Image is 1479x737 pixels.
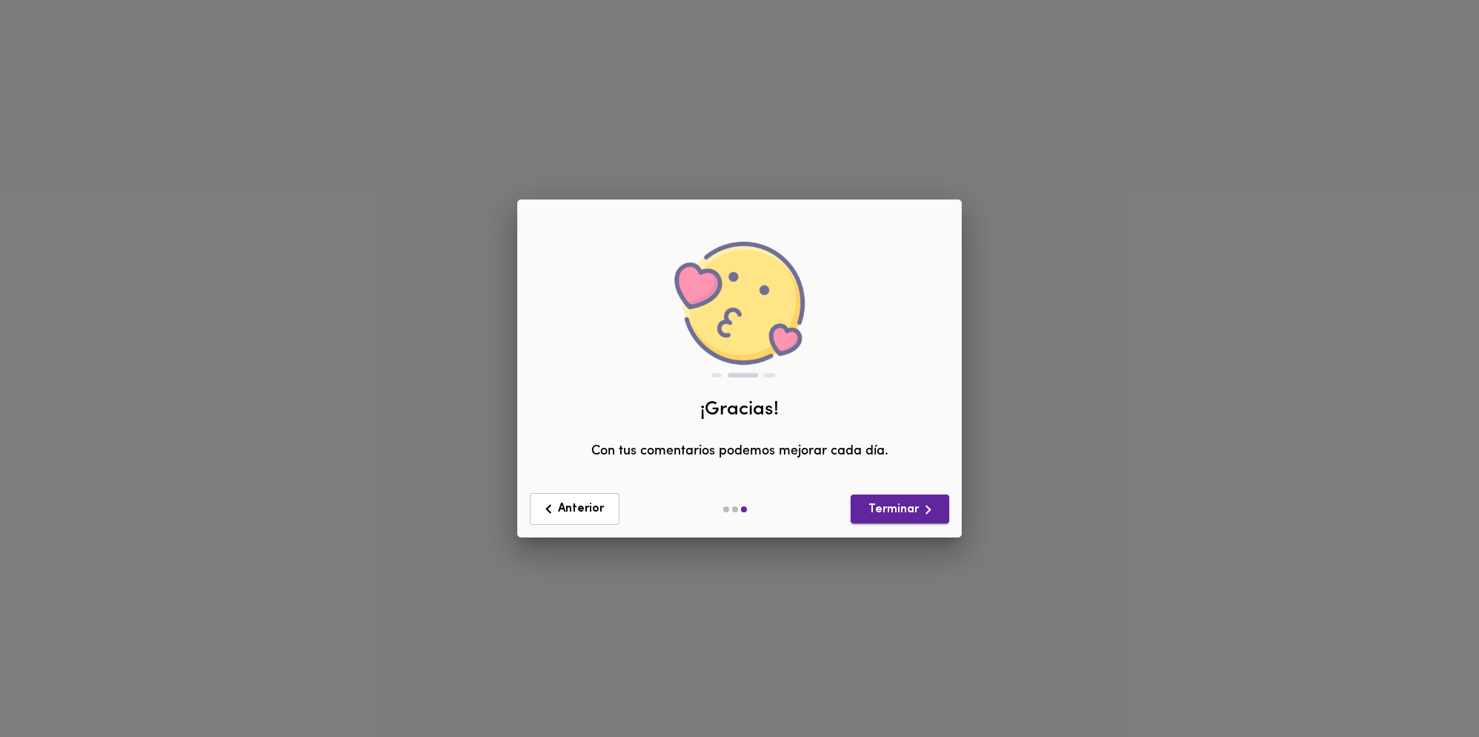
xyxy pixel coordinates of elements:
span: Terminar [863,500,937,519]
div: ¡Gracias! [529,396,950,423]
span: Anterior [539,500,610,518]
iframe: Messagebird Livechat Widget [1393,651,1464,722]
div: Con tus comentarios podemos mejorar cada día. [529,204,950,462]
button: Terminar [851,495,949,523]
img: love.png [673,242,806,377]
button: Anterior [530,493,619,525]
